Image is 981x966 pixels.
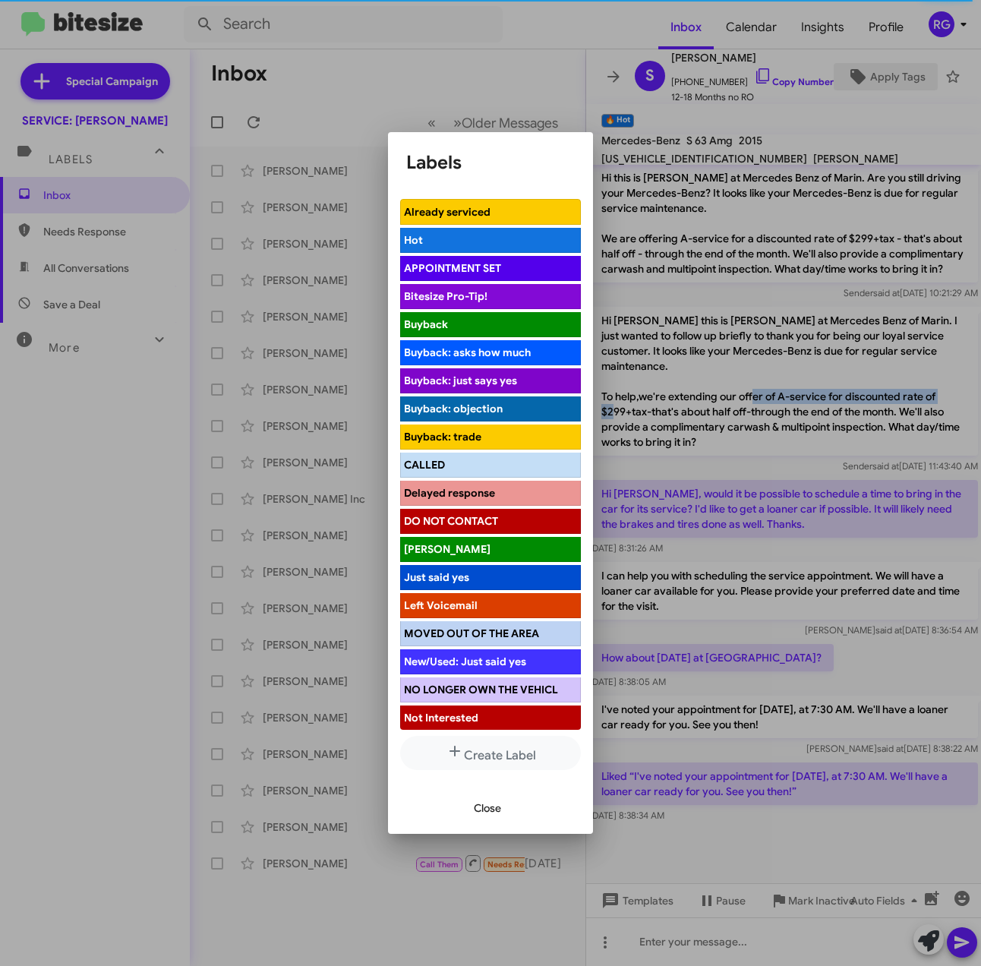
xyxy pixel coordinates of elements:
[404,655,526,668] span: New/Used: Just said yes
[406,150,575,175] h1: Labels
[404,289,487,303] span: Bitesize Pro-Tip!
[404,542,490,556] span: [PERSON_NAME]
[404,627,539,640] span: MOVED OUT OF THE AREA
[404,374,517,387] span: Buyback: just says yes
[404,430,481,444] span: Buyback: trade
[404,458,445,472] span: CALLED
[404,205,490,219] span: Already serviced
[462,794,513,822] button: Close
[404,570,469,584] span: Just said yes
[404,402,503,415] span: Buyback: objection
[400,736,581,770] button: Create Label
[404,514,498,528] span: DO NOT CONTACT
[474,794,501,822] span: Close
[404,346,531,359] span: Buyback: asks how much
[404,486,495,500] span: Delayed response
[404,261,501,275] span: APPOINTMENT SET
[404,598,478,612] span: Left Voicemail
[404,233,423,247] span: Hot
[404,711,478,724] span: Not Interested
[404,683,558,696] span: NO LONGER OWN THE VEHICL
[404,317,448,331] span: Buyback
